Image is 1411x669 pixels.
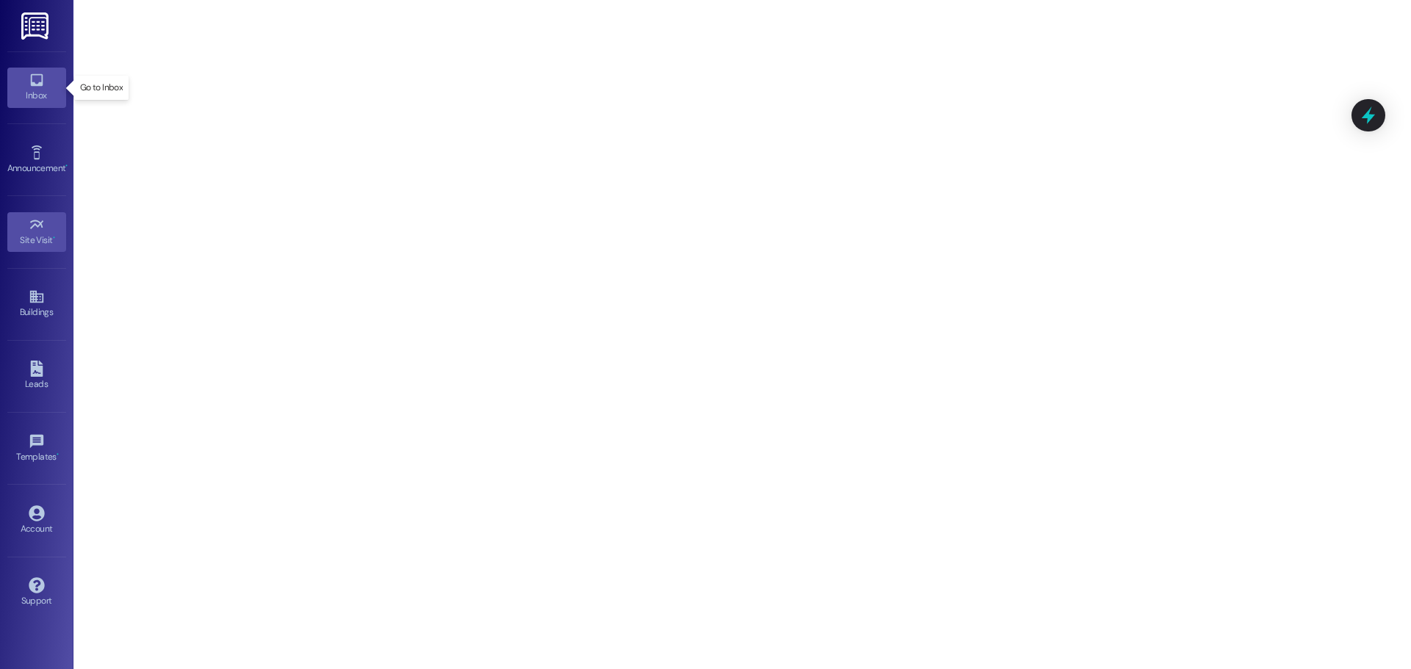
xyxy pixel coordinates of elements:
[7,573,66,612] a: Support
[80,82,123,94] p: Go to Inbox
[7,501,66,540] a: Account
[7,284,66,324] a: Buildings
[7,68,66,107] a: Inbox
[57,449,59,460] span: •
[21,12,51,40] img: ResiDesk Logo
[7,429,66,469] a: Templates •
[65,161,68,171] span: •
[7,356,66,396] a: Leads
[53,233,55,243] span: •
[7,212,66,252] a: Site Visit •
